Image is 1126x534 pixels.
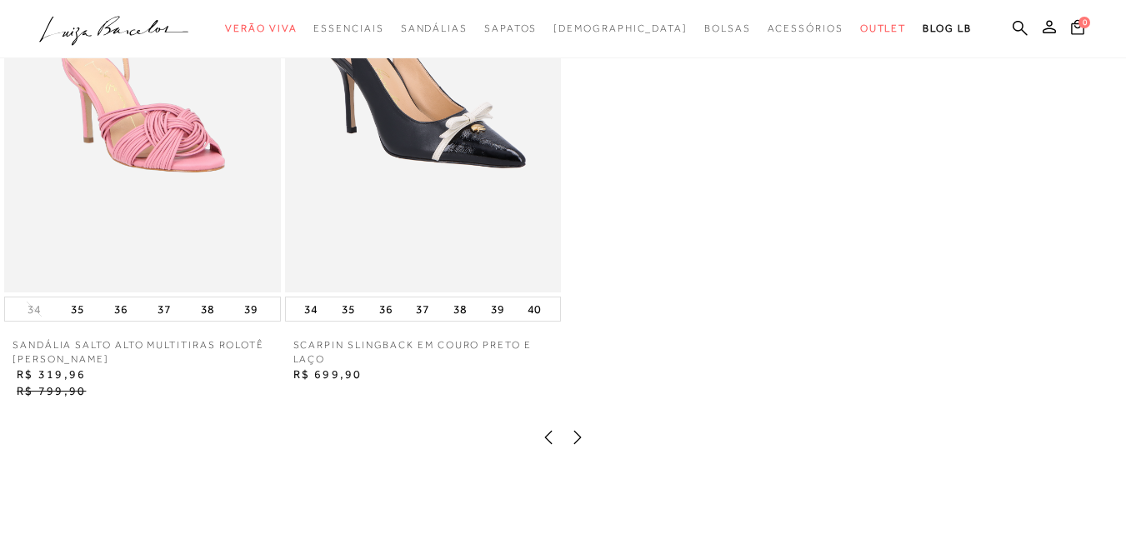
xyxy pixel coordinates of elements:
[484,22,537,34] span: Sapatos
[225,22,297,34] span: Verão Viva
[313,22,383,34] span: Essenciais
[553,22,688,34] span: [DEMOGRAPHIC_DATA]
[484,13,537,44] a: noSubCategoriesText
[860,22,907,34] span: Outlet
[285,338,562,367] a: SCARPIN SLINGBACK EM COURO PRETO E LAÇO
[17,384,86,397] span: R$ 799,90
[23,302,46,317] button: 34
[1066,18,1089,41] button: 0
[153,297,176,321] button: 37
[704,22,751,34] span: Bolsas
[239,297,263,321] button: 39
[109,297,133,321] button: 36
[768,13,843,44] a: noSubCategoriesText
[553,13,688,44] a: noSubCategoriesText
[923,13,971,44] a: BLOG LB
[486,297,509,321] button: 39
[523,297,546,321] button: 40
[704,13,751,44] a: noSubCategoriesText
[66,297,89,321] button: 35
[768,22,843,34] span: Acessórios
[401,13,468,44] a: noSubCategoriesText
[299,297,323,321] button: 34
[374,297,398,321] button: 36
[196,297,219,321] button: 38
[923,22,971,34] span: BLOG LB
[293,367,363,381] span: R$ 699,90
[1078,17,1090,28] span: 0
[448,297,472,321] button: 38
[411,297,434,321] button: 37
[4,338,281,367] a: SANDÁLIA SALTO ALTO MULTITIRAS ROLOTÊ [PERSON_NAME]
[860,13,907,44] a: noSubCategoriesText
[17,367,86,381] span: R$ 319,96
[313,13,383,44] a: noSubCategoriesText
[225,13,297,44] a: noSubCategoriesText
[401,22,468,34] span: Sandálias
[337,297,360,321] button: 35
